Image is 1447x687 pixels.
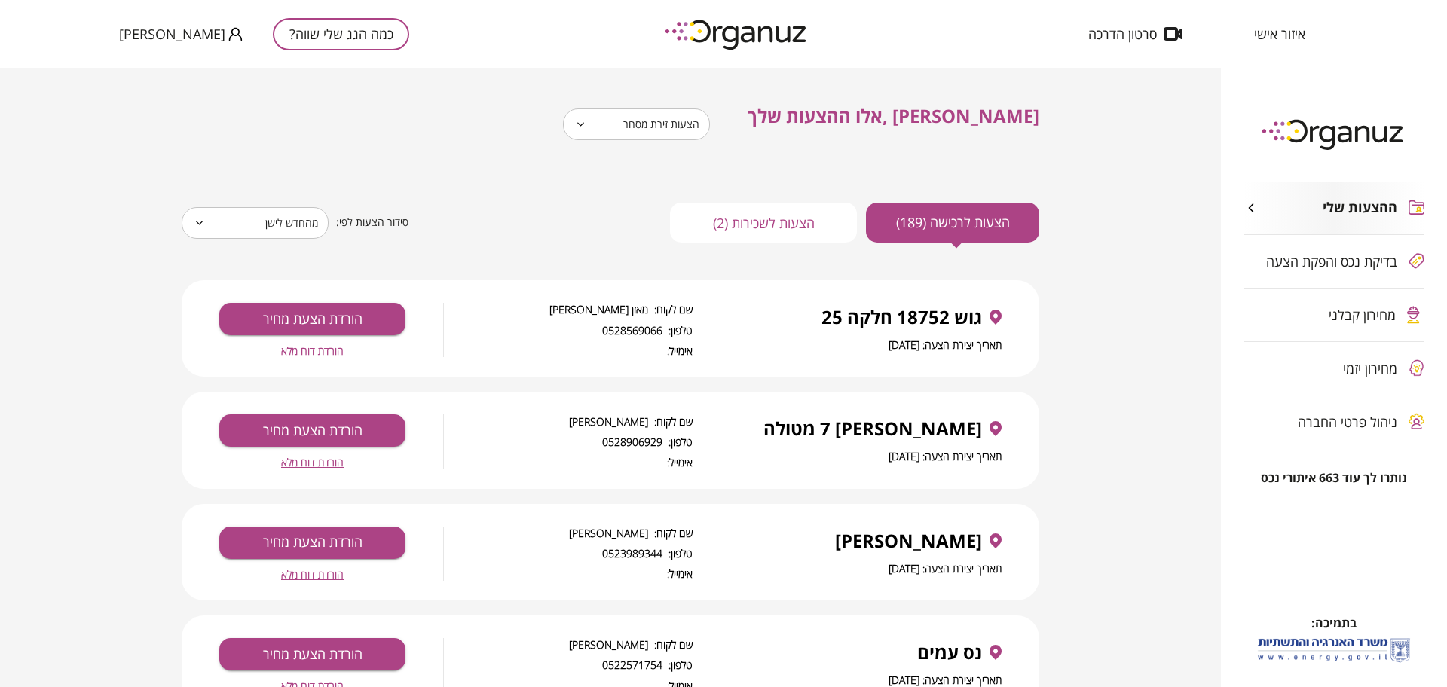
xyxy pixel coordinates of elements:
span: אימייל: [444,344,693,357]
span: טלפון: 0522571754 [444,658,693,671]
button: הורדת הצעת מחיר [219,527,405,559]
button: הורדת הצעת מחיר [219,414,405,447]
button: [PERSON_NAME] [119,25,243,44]
span: טלפון: 0523989344 [444,547,693,560]
img: logo [1251,113,1417,154]
span: ההצעות שלי [1323,200,1397,216]
span: בתמיכה: [1311,615,1357,631]
span: תאריך יצירת הצעה: [DATE] [889,673,1002,687]
div: הצעות זירת מסחר [563,103,710,145]
span: שם לקוח: [PERSON_NAME] [444,638,693,651]
span: שם לקוח: [PERSON_NAME] [444,415,693,428]
span: [PERSON_NAME] [119,26,225,41]
button: הצעות לרכישה (189) [866,203,1039,243]
button: הורדת דוח מלא [281,344,344,357]
button: ההצעות שלי [1244,182,1424,234]
span: תאריך יצירת הצעה: [DATE] [889,561,1002,576]
span: אימייל: [444,567,693,580]
span: טלפון: 0528906929 [444,435,693,448]
span: שם לקוח: מאזן [PERSON_NAME] [444,303,693,316]
button: הצעות לשכירות (2) [670,203,857,243]
button: בדיקת נכס והפקת הצעה [1244,235,1424,288]
button: איזור אישי [1231,26,1328,41]
span: בדיקת נכס והפקת הצעה [1266,254,1397,269]
button: הורדת הצעת מחיר [219,303,405,335]
span: [PERSON_NAME] [835,530,982,551]
button: הורדת דוח מלא [281,568,344,581]
span: טלפון: 0528569066 [444,324,693,337]
div: מהחדש לישן [182,202,329,244]
span: שם לקוח: [PERSON_NAME] [444,527,693,539]
button: סרטון הדרכה [1066,26,1205,41]
span: איזור אישי [1254,26,1305,41]
img: לוגו משרד האנרגיה [1255,632,1413,667]
span: סידור הצעות לפי: [336,215,408,230]
span: נס עמים [917,642,982,663]
span: תאריך יצירת הצעה: [DATE] [889,337,1002,352]
span: גוש 18752 חלקה 25 [821,307,982,328]
span: [PERSON_NAME] 7 מטולה [763,418,982,439]
span: תאריך יצירת הצעה: [DATE] [889,449,1002,463]
span: [PERSON_NAME] ,אלו ההצעות שלך [748,103,1039,128]
button: הורדת הצעת מחיר [219,638,405,670]
button: כמה הגג שלי שווה? [273,18,409,50]
span: נותרו לך עוד 663 איתורי נכס [1261,471,1407,485]
button: הורדת דוח מלא [281,456,344,469]
span: סרטון הדרכה [1088,26,1157,41]
span: אימייל: [444,456,693,469]
img: logo [654,14,820,55]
